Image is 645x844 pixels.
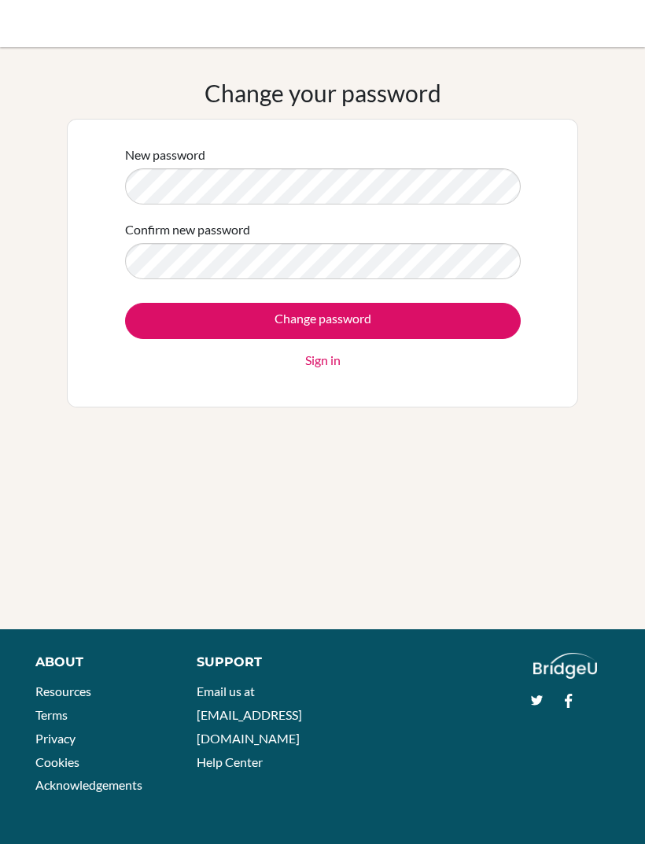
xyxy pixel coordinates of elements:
[125,146,205,164] label: New password
[197,653,308,672] div: Support
[35,684,91,698] a: Resources
[197,684,302,745] a: Email us at [EMAIL_ADDRESS][DOMAIN_NAME]
[305,351,341,370] a: Sign in
[533,653,597,679] img: logo_white@2x-f4f0deed5e89b7ecb1c2cc34c3e3d731f90f0f143d5ea2071677605dd97b5244.png
[35,777,142,792] a: Acknowledgements
[125,220,250,239] label: Confirm new password
[35,731,76,746] a: Privacy
[35,653,161,672] div: About
[197,754,263,769] a: Help Center
[205,79,441,107] h1: Change your password
[35,707,68,722] a: Terms
[125,303,521,339] input: Change password
[35,754,79,769] a: Cookies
